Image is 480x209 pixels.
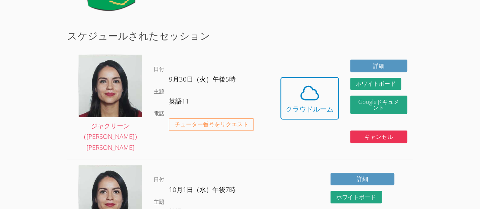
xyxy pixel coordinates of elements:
font: Googleドキュメント [358,98,399,111]
font: 英語11 [169,97,189,105]
font: 10月1日（水）午後7時 [169,185,236,194]
font: 日付 [154,176,164,183]
font: 詳細 [357,175,368,182]
font: ホワイトボード [356,80,395,87]
font: 主題 [154,88,164,95]
font: キャンセル [364,133,393,140]
font: 日付 [154,65,164,72]
a: ジャクリーン（[PERSON_NAME]）[PERSON_NAME] [79,55,142,153]
font: クラウドルーム [286,104,334,113]
font: 9月30日（火）午後5時 [169,75,236,83]
font: 電話 [154,110,164,117]
font: ホワイトボード [336,193,376,201]
font: チューター番号をリクエスト [175,120,249,128]
a: 詳細 [330,173,394,185]
button: キャンセル [350,130,407,143]
button: ホワイトボード [330,191,382,203]
font: スケジュールされたセッション [67,29,210,42]
font: 主題 [154,198,164,205]
a: 詳細 [350,60,407,72]
button: クラウドルーム [280,77,339,119]
img: picture.jpeg [79,55,142,117]
font: 詳細 [373,62,384,69]
button: チューター番号をリクエスト [169,118,254,131]
font: ジャクリーン（[PERSON_NAME]）[PERSON_NAME] [80,121,141,152]
button: ホワイトボード [350,78,401,90]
